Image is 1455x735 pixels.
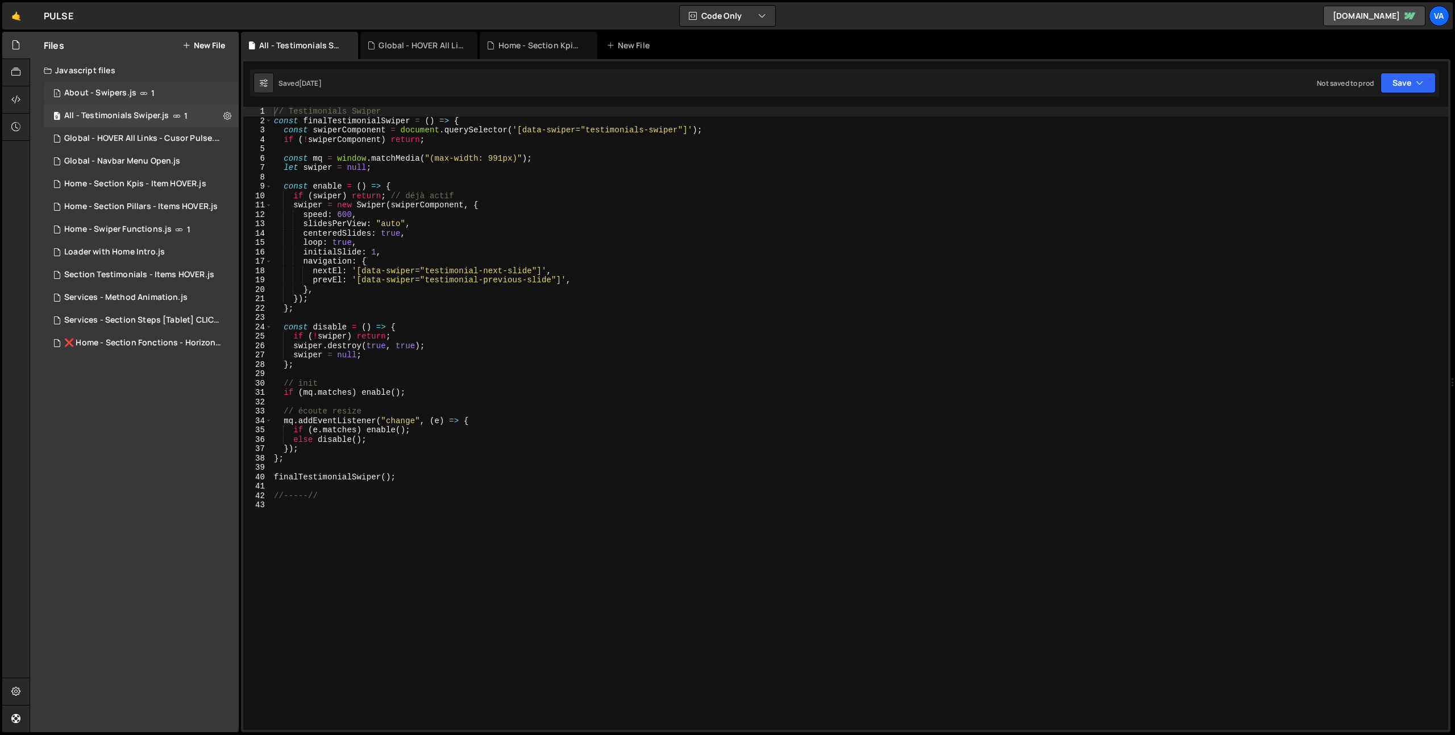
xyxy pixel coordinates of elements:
div: 38 [243,454,272,463]
div: Global - HOVER All Links - Cusor Pulse.js [379,40,464,51]
div: 39 [243,463,272,473]
div: Home - Section Pillars - Items HOVER.js [64,202,218,212]
div: 42 [243,491,272,501]
div: 16253/45780.js [44,105,239,127]
div: 24 [243,323,272,332]
div: 15 [243,238,272,248]
div: 40 [243,473,272,482]
div: 9 [243,182,272,191]
div: 16253/44426.js [44,150,239,173]
div: 12 [243,210,272,220]
div: 14 [243,229,272,239]
div: 26 [243,341,272,351]
div: 35 [243,425,272,435]
div: 33 [243,407,272,416]
div: [DATE] [299,78,322,88]
div: Not saved to prod [1317,78,1374,88]
div: Javascript files [30,59,239,82]
div: 16253/45227.js [44,241,239,264]
div: 16253/43838.js [44,82,239,105]
div: 17 [243,257,272,266]
div: Services - Method Animation.js [64,293,188,303]
div: 27 [243,350,272,360]
div: 25 [243,332,272,341]
div: Home - Section Kpis - Item HOVER.js [498,40,584,51]
div: 21 [243,294,272,304]
span: 1 [53,90,60,99]
div: About - Swipers.js [64,88,136,98]
div: 16253/45325.js [44,264,239,286]
a: [DOMAIN_NAME] [1323,6,1425,26]
div: 5 [243,144,272,154]
div: PULSE [44,9,73,23]
span: 1 [151,89,155,98]
span: 1 [184,111,188,120]
h2: Files [44,39,64,52]
div: 28 [243,360,272,370]
span: 1 [187,225,190,234]
div: 30 [243,379,272,389]
div: 3 [243,126,272,135]
div: 34 [243,416,272,426]
div: 16253/44429.js [44,195,239,218]
button: Code Only [680,6,775,26]
div: 36 [243,435,272,445]
div: Section Testimonials - Items HOVER.js [64,270,214,280]
a: Va [1429,6,1449,26]
div: 32 [243,398,272,407]
div: 10 [243,191,272,201]
div: 11 [243,201,272,210]
div: All - Testimonials Swiper.js [259,40,344,51]
div: 31 [243,388,272,398]
div: 16 [243,248,272,257]
div: 43 [243,500,272,510]
div: 16253/46221.js [44,218,239,241]
button: Save [1381,73,1436,93]
div: 37 [243,444,272,454]
div: 6 [243,154,272,164]
div: 18 [243,266,272,276]
div: 16253/44485.js [44,173,239,195]
div: 16253/45676.js [44,127,243,150]
div: 29 [243,369,272,379]
div: Services - Section Steps [Tablet] CLICK.js [64,315,221,325]
div: 16253/45790.js [44,309,243,332]
div: 19 [243,275,272,285]
div: 22 [243,304,272,314]
div: 16253/45820.js [44,332,243,354]
div: 13 [243,219,272,229]
div: Global - Navbar Menu Open.js [64,156,180,166]
div: Home - Section Kpis - Item HOVER.js [64,179,206,189]
span: 9 [53,112,60,122]
div: New File [606,40,654,51]
div: Saved [278,78,322,88]
div: All - Testimonials Swiper.js [64,111,169,121]
div: 23 [243,313,272,323]
div: 4 [243,135,272,145]
div: 1 [243,107,272,116]
div: Global - HOVER All Links - Cusor Pulse.js [64,133,221,144]
div: Home - Swiper Functions.js [64,224,172,235]
div: 20 [243,285,272,295]
div: ❌ Home - Section Fonctions - Horizontal scroll.js [64,338,221,348]
button: New File [182,41,225,50]
div: 16253/44878.js [44,286,239,309]
div: 41 [243,482,272,491]
a: 🤙 [2,2,30,30]
div: 8 [243,173,272,182]
div: 2 [243,116,272,126]
div: 7 [243,163,272,173]
div: Loader with Home Intro.js [64,247,165,257]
